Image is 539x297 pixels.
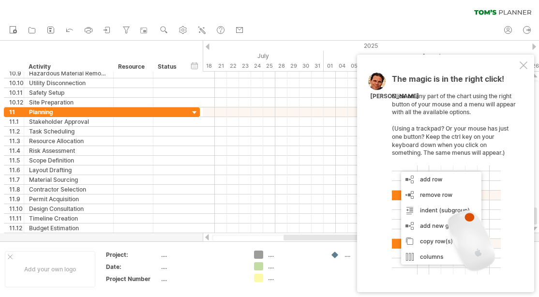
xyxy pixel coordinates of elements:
[29,98,108,107] div: Site Preparation
[392,75,518,274] div: Click on any part of the chart using the right button of your mouse and a menu will appear with a...
[29,69,108,78] div: Hazardous Material Removal
[239,61,251,71] div: Wednesday, 23 July 2025
[348,61,360,71] div: Tuesday, 5 August 2025
[9,194,24,204] div: 11.9
[336,61,348,71] div: Monday, 4 August 2025
[9,88,24,97] div: 10.11
[203,61,215,71] div: Friday, 18 July 2025
[9,185,24,194] div: 11.8
[106,251,159,259] div: Project:
[299,61,312,71] div: Wednesday, 30 July 2025
[29,88,108,97] div: Safety Setup
[29,127,108,136] div: Task Scheduling
[268,274,321,282] div: ....
[106,263,159,271] div: Date:
[9,165,24,175] div: 11.6
[9,156,24,165] div: 11.5
[263,61,275,71] div: Friday, 25 July 2025
[29,146,108,155] div: Risk Assessment
[161,263,242,271] div: ....
[29,223,108,233] div: Budget Estimation
[9,78,24,88] div: 10.10
[215,61,227,71] div: Monday, 21 July 2025
[392,125,509,156] span: (Using a trackpad? Or your mouse has just one button? Keep the ctrl key on your keyboard down whe...
[9,214,24,223] div: 11.11
[268,262,321,270] div: ....
[9,136,24,146] div: 11.3
[9,98,24,107] div: 10.12
[5,251,95,287] div: Add your own logo
[29,62,108,72] div: Activity
[312,61,324,71] div: Thursday, 31 July 2025
[392,74,504,89] span: The magic is in the right click!
[9,204,24,213] div: 11.10
[29,214,108,223] div: Timeline Creation
[9,146,24,155] div: 11.4
[344,251,397,259] div: ....
[161,251,242,259] div: ....
[370,92,419,101] div: [PERSON_NAME]
[29,156,108,165] div: Scope Definition
[158,62,179,72] div: Status
[287,61,299,71] div: Tuesday, 29 July 2025
[29,107,108,117] div: Planning
[29,185,108,194] div: Contractor Selection
[29,78,108,88] div: Utility Disconnection
[324,61,336,71] div: Friday, 1 August 2025
[275,61,287,71] div: Monday, 28 July 2025
[29,175,108,184] div: Material Sourcing
[118,62,148,72] div: Resource
[161,275,242,283] div: ....
[9,117,24,126] div: 11.1
[9,69,24,78] div: 10.9
[268,251,321,259] div: ....
[9,107,24,117] div: 11
[29,194,108,204] div: Permit Acquisition
[29,165,108,175] div: Layout Drafting
[29,136,108,146] div: Resource Allocation
[29,117,108,126] div: Stakeholder Approval
[9,127,24,136] div: 11.2
[9,175,24,184] div: 11.7
[29,204,108,213] div: Design Consultation
[227,61,239,71] div: Tuesday, 22 July 2025
[251,61,263,71] div: Thursday, 24 July 2025
[9,223,24,233] div: 11.12
[106,275,159,283] div: Project Number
